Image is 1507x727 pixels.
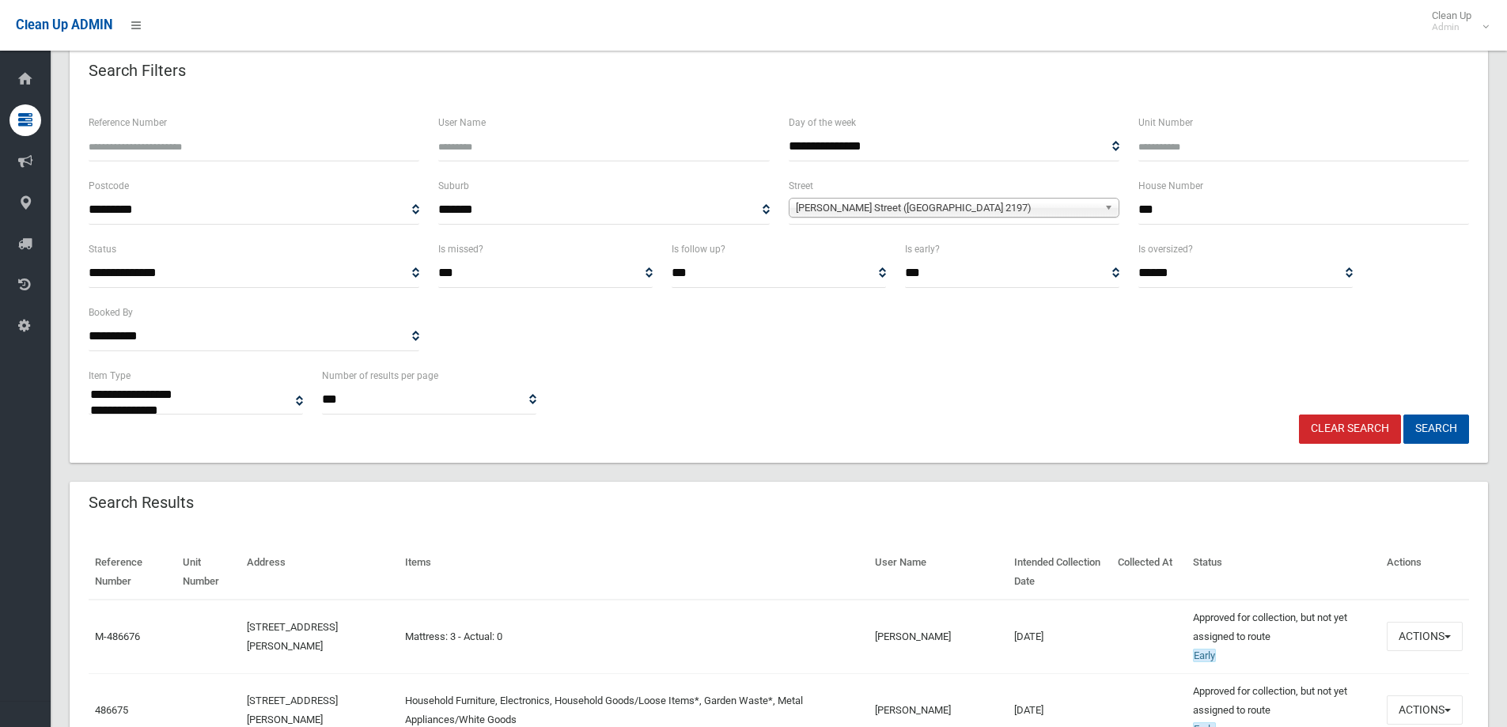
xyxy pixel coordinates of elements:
[905,240,940,258] label: Is early?
[95,630,140,642] a: M-486676
[438,177,469,195] label: Suburb
[789,114,856,131] label: Day of the week
[438,240,483,258] label: Is missed?
[399,545,869,600] th: Items
[1299,415,1401,444] a: Clear Search
[89,304,133,321] label: Booked By
[89,114,167,131] label: Reference Number
[796,199,1098,218] span: [PERSON_NAME] Street ([GEOGRAPHIC_DATA] 2197)
[1403,415,1469,444] button: Search
[89,240,116,258] label: Status
[70,487,213,518] header: Search Results
[247,621,338,652] a: [STREET_ADDRESS][PERSON_NAME]
[1387,622,1463,651] button: Actions
[399,600,869,674] td: Mattress: 3 - Actual: 0
[322,367,438,384] label: Number of results per page
[95,704,128,716] a: 486675
[89,367,131,384] label: Item Type
[89,545,176,600] th: Reference Number
[240,545,399,600] th: Address
[1008,545,1111,600] th: Intended Collection Date
[672,240,725,258] label: Is follow up?
[869,545,1008,600] th: User Name
[438,114,486,131] label: User Name
[1432,21,1471,33] small: Admin
[789,177,813,195] label: Street
[1138,177,1203,195] label: House Number
[1138,114,1193,131] label: Unit Number
[1111,545,1187,600] th: Collected At
[70,55,205,86] header: Search Filters
[1193,649,1216,662] span: Early
[1187,600,1380,674] td: Approved for collection, but not yet assigned to route
[1187,545,1380,600] th: Status
[176,545,240,600] th: Unit Number
[869,600,1008,674] td: [PERSON_NAME]
[1380,545,1469,600] th: Actions
[1138,240,1193,258] label: Is oversized?
[1424,9,1487,33] span: Clean Up
[89,177,129,195] label: Postcode
[1008,600,1111,674] td: [DATE]
[1387,695,1463,725] button: Actions
[16,17,112,32] span: Clean Up ADMIN
[247,695,338,725] a: [STREET_ADDRESS][PERSON_NAME]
